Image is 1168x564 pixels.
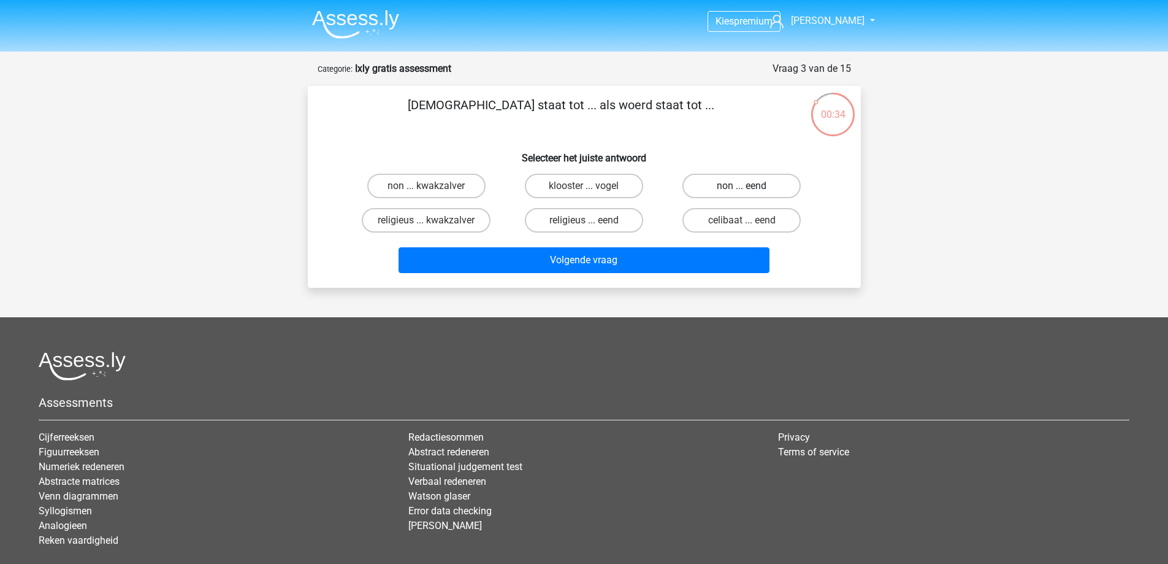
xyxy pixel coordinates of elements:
[682,208,801,233] label: celibaat ... eend
[312,10,399,39] img: Assessly
[778,431,810,443] a: Privacy
[39,535,118,546] a: Reken vaardigheid
[408,505,492,517] a: Error data checking
[408,461,522,473] a: Situational judgement test
[525,208,643,233] label: religieus ... eend
[773,61,851,76] div: Vraag 3 van de 15
[408,490,470,502] a: Watson glaser
[39,352,126,381] img: Assessly logo
[408,431,484,443] a: Redactiesommen
[39,505,92,517] a: Syllogismen
[327,96,795,133] p: [DEMOGRAPHIC_DATA] staat tot ... als woerd staat tot ...
[408,476,486,487] a: Verbaal redeneren
[367,174,486,198] label: non ... kwakzalver
[318,64,353,74] small: Categorie:
[362,208,490,233] label: religieus ... kwakzalver
[408,520,482,531] a: [PERSON_NAME]
[810,91,856,122] div: 00:34
[327,142,841,164] h6: Selecteer het juiste antwoord
[716,15,734,27] span: Kies
[408,446,489,458] a: Abstract redeneren
[39,461,124,473] a: Numeriek redeneren
[682,174,801,198] label: non ... eend
[525,174,643,198] label: klooster ... vogel
[778,446,849,458] a: Terms of service
[708,13,780,29] a: Kiespremium
[39,446,99,458] a: Figuurreeksen
[39,431,94,443] a: Cijferreeksen
[39,395,1129,410] h5: Assessments
[765,14,866,28] a: [PERSON_NAME]
[39,520,87,531] a: Analogieen
[791,15,865,26] span: [PERSON_NAME]
[734,15,773,27] span: premium
[355,63,451,74] strong: Ixly gratis assessment
[39,476,120,487] a: Abstracte matrices
[39,490,118,502] a: Venn diagrammen
[399,247,769,273] button: Volgende vraag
